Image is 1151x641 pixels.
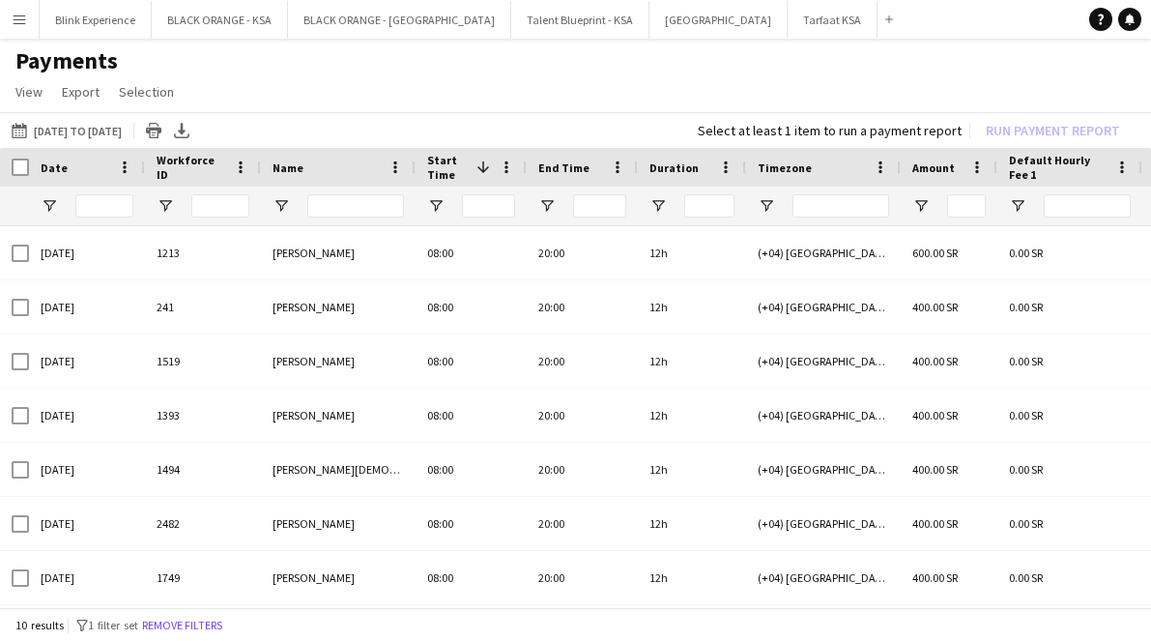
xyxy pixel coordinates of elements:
div: 12h [638,335,746,388]
span: Duration [649,160,699,175]
div: 20:00 [527,443,638,496]
button: Open Filter Menu [758,197,775,215]
div: [DATE] [29,551,145,604]
div: 2482 [145,497,261,550]
div: 12h [638,497,746,550]
div: 1213 [145,226,261,279]
div: 20:00 [527,551,638,604]
input: Default Hourly Fee 1 Filter Input [1044,194,1131,218]
app-action-btn: Export XLSX [170,119,193,142]
span: Export [62,83,100,101]
span: Start Time [427,153,469,182]
div: (+04) [GEOGRAPHIC_DATA] [746,389,901,442]
div: (+04) [GEOGRAPHIC_DATA] [746,443,901,496]
div: 12h [638,280,746,334]
button: Open Filter Menu [41,197,58,215]
div: [DATE] [29,226,145,279]
button: [DATE] to [DATE] [8,119,126,142]
button: Tarfaat KSA [788,1,878,39]
div: 08:00 [416,551,527,604]
input: End Time Filter Input [573,194,626,218]
div: 0.00 SR [997,280,1142,334]
span: Date [41,160,68,175]
span: [PERSON_NAME] [273,300,355,314]
a: Export [54,79,107,104]
div: 0.00 SR [997,389,1142,442]
input: Timezone Filter Input [792,194,889,218]
span: End Time [538,160,590,175]
span: [PERSON_NAME] [273,354,355,368]
div: 12h [638,551,746,604]
div: Select at least 1 item to run a payment report [698,122,962,139]
span: View [15,83,43,101]
button: [GEOGRAPHIC_DATA] [649,1,788,39]
span: 400.00 SR [912,462,958,477]
span: 1 filter set [88,618,138,632]
div: 1519 [145,335,261,388]
div: 08:00 [416,389,527,442]
span: 400.00 SR [912,354,958,368]
button: Open Filter Menu [157,197,174,215]
div: 1393 [145,389,261,442]
span: Workforce ID [157,153,226,182]
span: 600.00 SR [912,246,958,260]
span: [PERSON_NAME] [273,246,355,260]
div: 12h [638,226,746,279]
span: Timezone [758,160,812,175]
input: Start Time Filter Input [462,194,515,218]
span: 400.00 SR [912,516,958,531]
div: [DATE] [29,280,145,334]
div: 0.00 SR [997,551,1142,604]
div: 08:00 [416,443,527,496]
button: BLACK ORANGE - KSA [152,1,288,39]
button: Blink Experience [40,1,152,39]
div: 241 [145,280,261,334]
div: 20:00 [527,389,638,442]
div: (+04) [GEOGRAPHIC_DATA] [746,497,901,550]
button: Remove filters [138,615,226,636]
input: Workforce ID Filter Input [191,194,249,218]
button: Open Filter Menu [649,197,667,215]
div: 20:00 [527,280,638,334]
div: (+04) [GEOGRAPHIC_DATA] [746,551,901,604]
button: Talent Blueprint - KSA [511,1,649,39]
button: Open Filter Menu [912,197,930,215]
div: 20:00 [527,226,638,279]
span: [PERSON_NAME] [273,408,355,422]
div: 12h [638,443,746,496]
div: 08:00 [416,335,527,388]
input: Name Filter Input [307,194,404,218]
div: 20:00 [527,335,638,388]
span: Amount [912,160,955,175]
span: 400.00 SR [912,300,958,314]
div: 20:00 [527,497,638,550]
button: BLACK ORANGE - [GEOGRAPHIC_DATA] [288,1,511,39]
div: [DATE] [29,443,145,496]
span: [PERSON_NAME] [273,570,355,585]
div: (+04) [GEOGRAPHIC_DATA] [746,280,901,334]
span: Selection [119,83,174,101]
div: 0.00 SR [997,335,1142,388]
a: View [8,79,50,104]
span: Default Hourly Fee 1 [1009,153,1108,182]
div: [DATE] [29,389,145,442]
span: Name [273,160,303,175]
button: Open Filter Menu [273,197,290,215]
button: Open Filter Menu [1009,197,1026,215]
span: 400.00 SR [912,408,958,422]
div: 08:00 [416,280,527,334]
input: Amount Filter Input [947,194,986,218]
span: 400.00 SR [912,570,958,585]
div: (+04) [GEOGRAPHIC_DATA] [746,226,901,279]
div: [DATE] [29,497,145,550]
div: [DATE] [29,335,145,388]
input: Date Filter Input [75,194,133,218]
span: [PERSON_NAME] [273,516,355,531]
app-action-btn: Print [142,119,165,142]
div: 0.00 SR [997,443,1142,496]
div: 1494 [145,443,261,496]
a: Selection [111,79,182,104]
div: 12h [638,389,746,442]
div: 0.00 SR [997,497,1142,550]
div: 08:00 [416,497,527,550]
